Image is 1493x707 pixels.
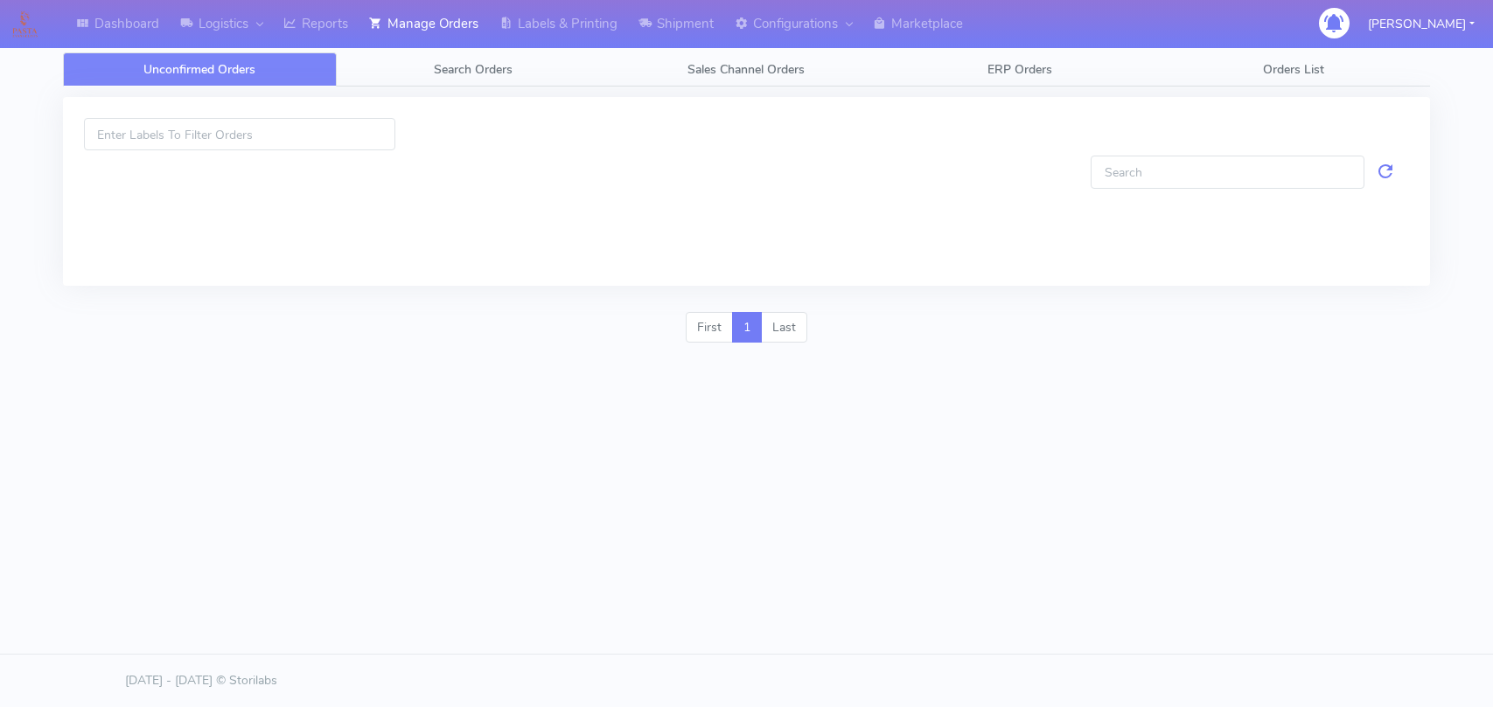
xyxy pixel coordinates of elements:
span: Sales Channel Orders [687,61,805,78]
span: ERP Orders [987,61,1052,78]
a: 1 [732,312,762,343]
span: Orders List [1263,61,1324,78]
button: [PERSON_NAME] [1355,6,1488,42]
span: Search Orders [434,61,513,78]
ul: Tabs [63,52,1430,87]
span: Unconfirmed Orders [143,61,255,78]
input: Enter Labels To Filter Orders [84,118,395,150]
input: Search [1091,156,1364,188]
